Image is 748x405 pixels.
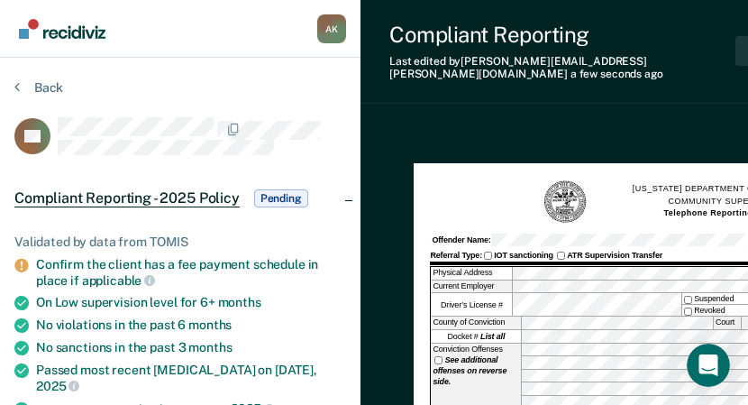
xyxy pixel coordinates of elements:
div: On Low supervision level for 6+ [36,295,346,310]
span: 2025 [36,379,79,393]
img: Recidiviz [19,19,105,39]
span: Docket # [447,331,505,342]
div: Confirm the client has a fee payment schedule in place if applicable [36,257,346,288]
button: Back [14,79,63,96]
div: A K [317,14,346,43]
strong: Referral Type: [430,251,482,260]
div: Last edited by [PERSON_NAME][EMAIL_ADDRESS][PERSON_NAME][DOMAIN_NAME] [389,55,735,81]
span: Pending [254,189,308,207]
div: No sanctions in the past 3 [36,340,346,355]
div: No violations in the past 6 [36,318,346,333]
input: See additional offenses on reverse side. [434,356,442,364]
strong: IOT sanctioning [494,251,553,260]
img: TN Seal [543,179,588,225]
span: months [188,340,232,354]
strong: See additional offenses on reverse side. [433,355,506,386]
input: ATR Supervision Transfer [557,252,565,260]
div: Validated by data from TOMIS [14,235,346,250]
label: Court [714,317,741,329]
button: Profile dropdown button [317,14,346,43]
span: months [218,295,261,309]
span: a few seconds ago [570,68,663,80]
span: months [188,318,232,332]
iframe: Intercom live chat [687,344,730,387]
strong: List all [480,332,505,341]
strong: ATR Supervision Transfer [567,251,662,260]
label: Current Employer [431,281,512,293]
label: County of Conviction [431,317,521,329]
label: Physical Address [431,267,512,280]
input: Suspended [684,296,692,304]
label: Driver’s License # [431,293,512,316]
span: Compliant Reporting - 2025 Policy [14,189,240,207]
strong: Offender Name: [432,235,490,244]
div: Passed most recent [MEDICAL_DATA] on [DATE], [36,363,346,393]
input: Revoked [684,308,692,316]
input: IOT sanctioning [484,252,492,260]
div: Compliant Reporting [389,22,735,48]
